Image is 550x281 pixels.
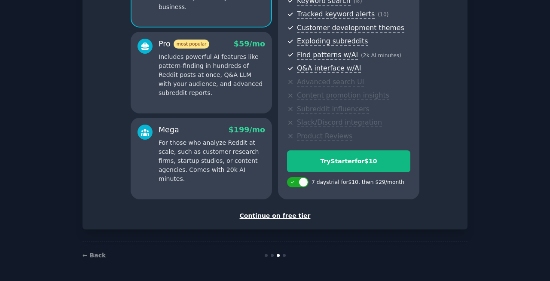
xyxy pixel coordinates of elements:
span: Subreddit influencers [297,105,369,114]
p: For those who analyze Reddit at scale, such as customer research firms, startup studios, or conte... [159,138,265,183]
span: Product Reviews [297,132,352,141]
div: Try Starter for $10 [287,157,410,166]
span: most popular [174,40,210,49]
div: 7 days trial for $10 , then $ 29 /month [312,179,404,186]
div: Mega [159,125,179,135]
a: ← Back [82,252,106,259]
p: Includes powerful AI features like pattern-finding in hundreds of Reddit posts at once, Q&A LLM w... [159,52,265,98]
span: Find patterns w/AI [297,51,358,60]
button: TryStarterfor$10 [287,150,410,172]
span: Q&A interface w/AI [297,64,361,73]
span: Content promotion insights [297,91,389,100]
span: Exploding subreddits [297,37,368,46]
span: Advanced search UI [297,78,364,87]
div: Pro [159,39,209,49]
span: Slack/Discord integration [297,118,382,127]
span: ( 2k AI minutes ) [361,52,401,58]
div: Continue on free tier [92,211,458,220]
span: Tracked keyword alerts [297,10,375,19]
span: $ 59 /mo [234,40,265,48]
span: Customer development themes [297,24,404,33]
span: $ 199 /mo [229,125,265,134]
span: ( 10 ) [378,12,388,18]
